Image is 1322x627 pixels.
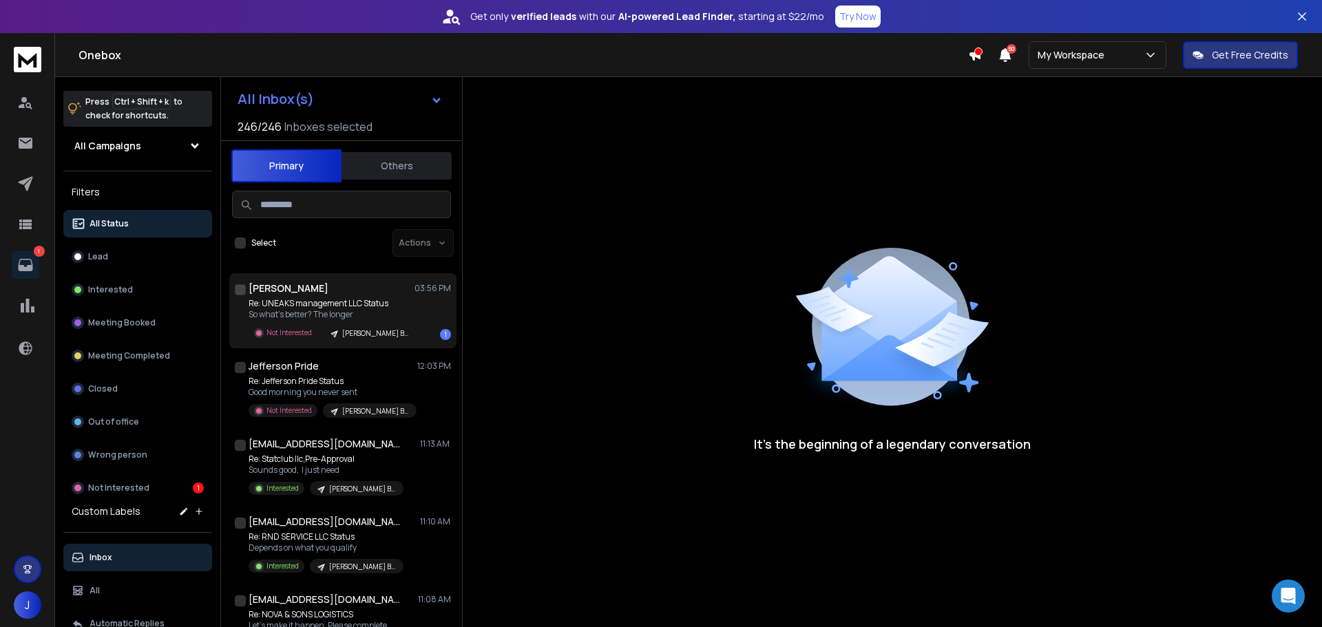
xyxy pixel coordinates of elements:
p: Not Interested [266,328,312,338]
h1: [EMAIL_ADDRESS][DOMAIN_NAME] [249,437,400,451]
h3: Inboxes selected [284,118,373,135]
p: 11:08 AM [418,594,451,605]
button: Interested [63,276,212,304]
p: Interested [88,284,133,295]
button: Closed [63,375,212,403]
p: It’s the beginning of a legendary conversation [754,434,1031,454]
button: J [14,591,41,619]
p: All Status [90,218,129,229]
strong: verified leads [511,10,576,23]
a: 1 [12,251,39,279]
p: 11:10 AM [420,516,451,527]
p: Closed [88,383,118,394]
p: Out of office [88,416,139,427]
p: 11:13 AM [420,438,451,449]
p: 12:03 PM [417,361,451,372]
span: Ctrl + Shift + k [112,94,171,109]
p: Re: NOVA & SONS LOGISTICS [249,609,403,620]
button: Out of office [63,408,212,436]
button: Inbox [63,544,212,571]
p: Try Now [839,10,877,23]
div: 1 [193,482,204,493]
label: Select [251,237,276,248]
p: 1 [34,246,45,257]
h3: Custom Labels [72,504,140,518]
p: Re: UNEAKS management LLC Status [249,298,414,309]
strong: AI-powered Lead Finder, [618,10,735,23]
button: All Campaigns [63,132,212,160]
p: 03:56 PM [415,283,451,294]
p: Press to check for shortcuts. [85,95,182,123]
p: Wrong person [88,449,147,460]
p: [PERSON_NAME] Blast #433 [329,484,395,494]
p: Meeting Completed [88,350,170,361]
p: Good morning you never sent [249,387,414,398]
img: logo [14,47,41,72]
p: [PERSON_NAME] Blast #433 [342,328,408,339]
p: [PERSON_NAME] Blast #433 [329,562,395,572]
button: Meeting Completed [63,342,212,370]
p: Interested [266,483,299,493]
span: 50 [1007,44,1016,54]
h3: Filters [63,182,212,202]
button: Lead [63,243,212,270]
h1: All Campaigns [74,139,141,153]
button: Get Free Credits [1183,41,1298,69]
button: Primary [231,149,342,182]
p: Inbox [90,552,112,563]
span: 246 / 246 [238,118,282,135]
p: Not Interested [88,482,149,493]
p: [PERSON_NAME] Blast #433 [342,406,408,416]
p: Not Interested [266,405,312,416]
p: Re: RND SERVICE LLC Status [249,531,403,542]
p: Lead [88,251,108,262]
p: Get Free Credits [1212,48,1288,62]
p: Depends on what you qualify [249,542,403,553]
button: Wrong person [63,441,212,469]
p: Meeting Booked [88,317,156,328]
button: All [63,577,212,604]
p: So what’s better? The longer [249,309,414,320]
h1: Onebox [78,47,968,63]
p: Re: Jefferson Pride Status [249,376,414,387]
p: All [90,585,100,596]
h1: All Inbox(s) [238,92,314,106]
p: My Workspace [1038,48,1110,62]
h1: [PERSON_NAME] [249,281,328,295]
div: 1 [440,329,451,340]
p: Re: Statclub llc,Pre-Approval [249,454,403,465]
button: Not Interested1 [63,474,212,502]
div: Open Intercom Messenger [1272,580,1305,613]
h1: [EMAIL_ADDRESS][DOMAIN_NAME] [249,515,400,529]
button: All Inbox(s) [227,85,454,113]
h1: Jefferson Pride [249,359,319,373]
p: Interested [266,561,299,571]
button: Others [342,151,452,181]
p: Sounds good, I just need [249,465,403,476]
h1: [EMAIL_ADDRESS][DOMAIN_NAME] [249,593,400,606]
p: Get only with our starting at $22/mo [470,10,824,23]
button: Try Now [835,6,881,28]
button: Meeting Booked [63,309,212,337]
button: All Status [63,210,212,237]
